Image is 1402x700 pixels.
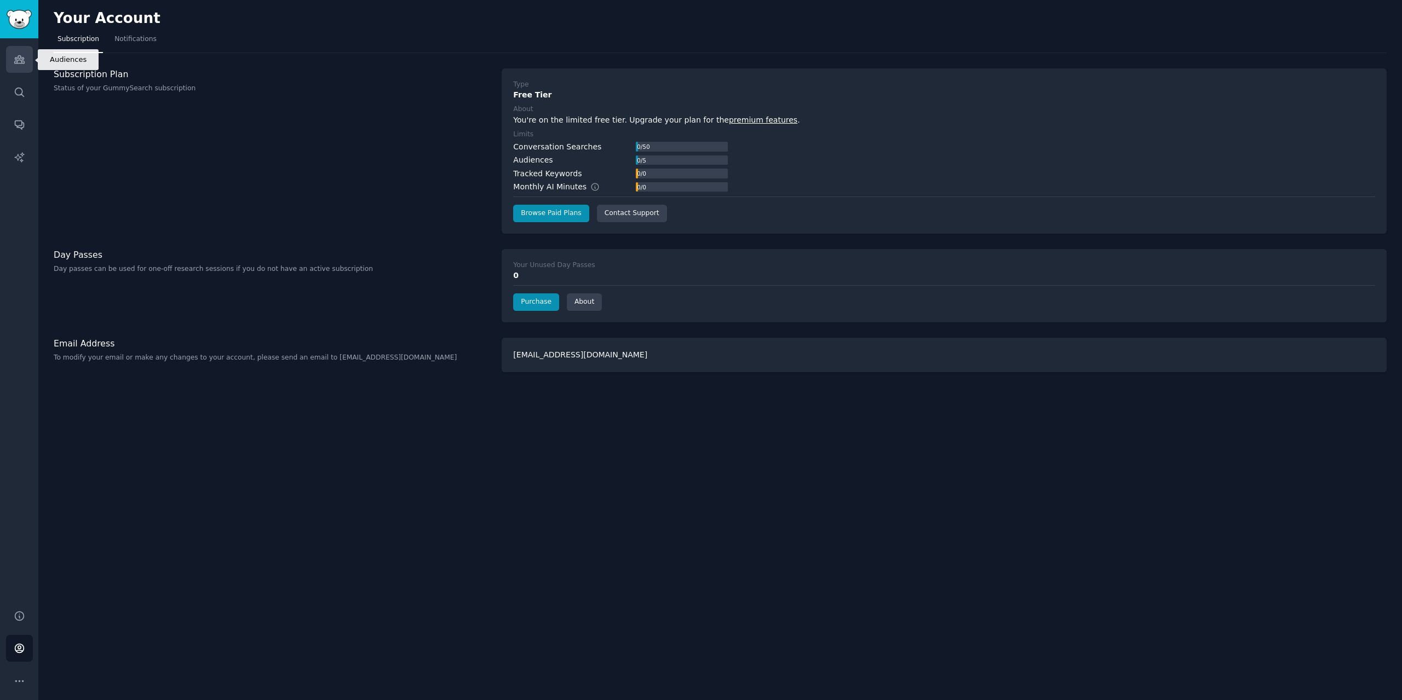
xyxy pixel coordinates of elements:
[54,10,160,27] h2: Your Account
[729,115,797,124] a: premium features
[567,293,602,311] a: About
[7,10,32,29] img: GummySearch logo
[58,34,99,44] span: Subscription
[54,68,490,80] h3: Subscription Plan
[513,105,533,114] div: About
[636,182,647,192] div: 0 / 0
[513,261,595,270] div: Your Unused Day Passes
[54,353,490,363] p: To modify your email or make any changes to your account, please send an email to [EMAIL_ADDRESS]...
[513,114,1375,126] div: You're on the limited free tier. Upgrade your plan for the .
[513,89,1375,101] div: Free Tier
[111,31,160,53] a: Notifications
[54,31,103,53] a: Subscription
[513,270,1375,281] div: 0
[513,154,553,166] div: Audiences
[636,142,651,152] div: 0 / 50
[54,84,490,94] p: Status of your GummySearch subscription
[54,249,490,261] h3: Day Passes
[513,141,601,153] div: Conversation Searches
[513,293,559,311] a: Purchase
[513,80,528,90] div: Type
[513,130,533,140] div: Limits
[114,34,157,44] span: Notifications
[513,181,611,193] div: Monthly AI Minutes
[513,168,582,180] div: Tracked Keywords
[636,155,647,165] div: 0 / 5
[513,205,589,222] a: Browse Paid Plans
[54,338,490,349] h3: Email Address
[636,169,647,178] div: 0 / 0
[54,264,490,274] p: Day passes can be used for one-off research sessions if you do not have an active subscription
[597,205,667,222] a: Contact Support
[502,338,1387,372] div: [EMAIL_ADDRESS][DOMAIN_NAME]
